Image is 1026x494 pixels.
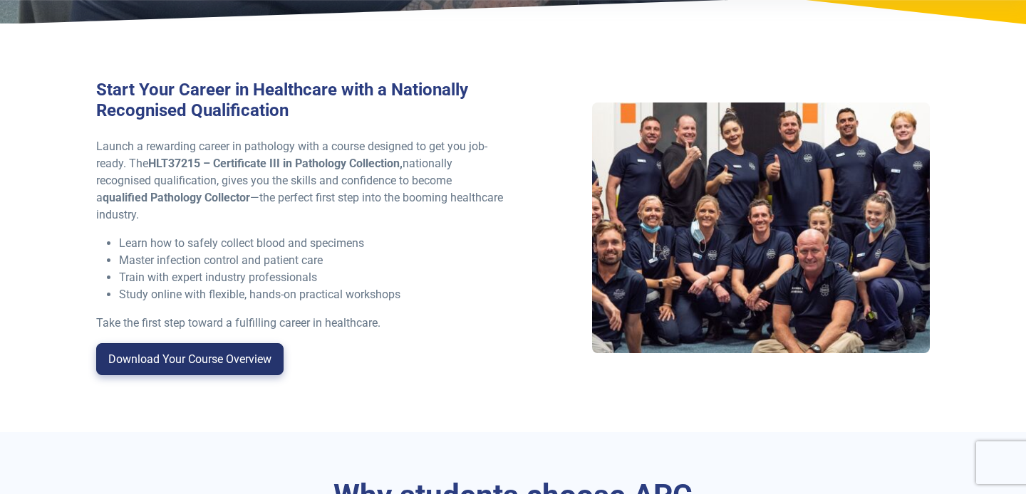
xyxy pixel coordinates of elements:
[148,157,403,170] strong: HLT37215 – Certificate III in Pathology Collection,
[96,80,504,121] h3: Start Your Career in Healthcare with a Nationally Recognised Qualification
[96,138,504,224] p: Launch a rewarding career in pathology with a course designed to get you job-ready. The nationall...
[119,269,504,286] li: Train with expert industry professionals
[103,191,250,204] strong: qualified Pathology Collector
[119,252,504,269] li: Master infection control and patient care
[119,235,504,252] li: Learn how to safely collect blood and specimens
[96,343,284,376] a: Download Your Course Overview
[119,286,504,303] li: Study online with flexible, hands-on practical workshops
[96,315,504,332] p: Take the first step toward a fulfilling career in healthcare.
